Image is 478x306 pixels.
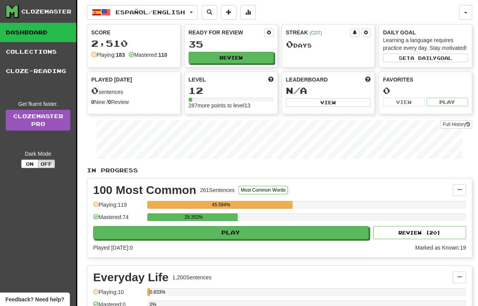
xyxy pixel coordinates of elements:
[116,52,125,58] strong: 183
[91,98,176,106] div: New / Review
[427,98,468,106] button: Play
[172,274,211,281] div: 1,200 Sentences
[383,76,468,83] div: Favorites
[189,102,274,109] div: 287 more points to level 13
[189,29,264,36] div: Ready for Review
[238,186,288,194] button: Most Common Words
[189,86,274,95] div: 12
[6,150,70,158] div: Dark Mode
[21,8,71,15] div: Clozemaster
[383,86,468,95] div: 0
[365,76,371,83] span: This week in points, UTC
[286,85,307,96] span: N/A
[310,30,322,36] a: (CDT)
[189,76,206,83] span: Level
[5,296,64,303] span: Open feedback widget
[38,160,55,168] button: Off
[441,120,472,129] button: Full History
[87,5,198,20] button: Español/English
[91,76,132,83] span: Played [DATE]
[129,51,167,59] div: Mastered:
[383,54,468,62] button: Seta dailygoal
[286,76,328,83] span: Leaderboard
[93,184,196,196] div: 100 Most Common
[240,5,256,20] button: More stats
[286,39,293,49] span: 0
[383,36,468,52] div: Learning a language requires practice every day. Stay motivated!
[108,99,111,105] strong: 0
[200,186,235,194] div: 261 Sentences
[91,99,94,105] strong: 0
[286,98,371,107] button: View
[93,213,143,226] div: Mastered: 74
[150,213,238,221] div: 28.352%
[373,226,466,239] button: Review (20)
[221,5,236,20] button: Add sentence to collection
[410,55,437,61] span: a daily
[91,39,176,48] div: 2,510
[189,39,274,49] div: 35
[6,100,70,108] div: Get fluent faster.
[91,29,176,36] div: Score
[91,86,176,96] div: sentences
[91,85,99,96] span: 0
[158,52,167,58] strong: 110
[93,288,143,301] div: Playing: 10
[93,201,143,214] div: Playing: 119
[286,39,371,49] div: Day s
[21,160,38,168] button: On
[6,110,70,131] a: ClozemasterPro
[202,5,217,20] button: Search sentences
[93,245,133,251] span: Played [DATE]: 0
[268,76,274,83] span: Score more points to level up
[383,98,424,106] button: View
[91,51,125,59] div: Playing:
[189,52,274,63] button: Review
[93,226,369,239] button: Play
[87,167,472,174] p: In Progress
[116,9,185,15] span: Español / English
[150,201,293,209] div: 45.594%
[383,29,468,36] div: Daily Goal
[93,272,168,283] div: Everyday Life
[286,29,350,36] div: Streak
[415,244,466,252] div: Marked as Known: 19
